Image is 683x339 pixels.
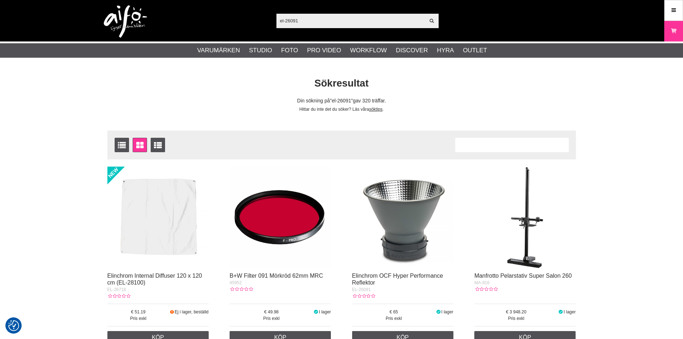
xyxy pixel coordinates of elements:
i: I lager [436,309,442,314]
a: B+W Filter 091 Mörkröd 62mm MRC [230,273,323,279]
img: logo.png [104,5,147,38]
span: 49.98 [230,309,313,315]
span: 45952 [230,280,241,285]
img: Revisit consent button [8,320,19,331]
a: Utökad listvisning [151,138,165,152]
span: I lager [441,309,453,314]
span: Hittar du inte det du söker? Läs våra [299,107,369,112]
button: Samtyckesinställningar [8,319,19,332]
img: Elinchrom Internal Diffuser 120 x 120 cm (EL-28100) [107,167,209,268]
a: Workflow [350,46,387,55]
span: Din sökning på gav 320 träffar. [297,98,386,104]
a: Elinchrom Internal Diffuser 120 x 120 cm (EL-28100) [107,273,202,286]
span: el-26091 [330,98,353,104]
i: I lager [558,309,564,314]
div: Kundbetyg: 0 [230,286,253,292]
span: EL-26718 [107,287,126,292]
div: Kundbetyg: 0 [352,293,375,299]
a: Manfrotto Pelarstativ Super Salon 260 [474,273,572,279]
span: . [382,107,383,112]
div: Kundbetyg: 0 [107,293,130,299]
span: 65 [352,309,436,315]
h1: Sökresultat [102,76,581,91]
span: 51.19 [107,309,169,315]
a: Pro Video [307,46,341,55]
img: Manfrotto Pelarstativ Super Salon 260 [474,167,576,268]
i: Beställd [169,309,175,314]
img: Elinchrom OCF Hyper Performance Reflektor [352,167,453,268]
span: Pris exkl [107,315,169,322]
a: Listvisning [115,138,129,152]
span: I lager [564,309,576,314]
span: Pris exkl [230,315,313,322]
div: Kundbetyg: 0 [474,286,497,292]
a: Foto [281,46,298,55]
span: EL-26091 [352,287,371,292]
span: I lager [319,309,331,314]
span: 3 948.20 [474,309,558,315]
a: Varumärken [197,46,240,55]
span: Ej i lager, beställd [174,309,208,314]
a: söktips [369,107,382,112]
span: MA-816 [474,280,489,285]
a: Hyra [437,46,454,55]
a: Elinchrom OCF Hyper Performance Reflektor [352,273,443,286]
a: Outlet [463,46,487,55]
span: Pris exkl [352,315,436,322]
img: B+W Filter 091 Mörkröd 62mm MRC [230,167,331,268]
input: Sök produkter ... [276,15,425,26]
span: Pris exkl [474,315,558,322]
i: I lager [313,309,319,314]
a: Discover [396,46,428,55]
a: Studio [249,46,272,55]
a: Fönstervisning [133,138,147,152]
